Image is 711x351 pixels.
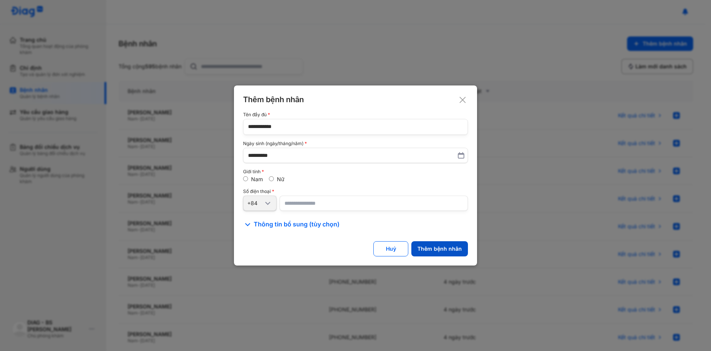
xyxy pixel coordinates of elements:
[243,169,468,174] div: Giới tính
[243,95,468,104] div: Thêm bệnh nhân
[243,189,468,194] div: Số điện thoại
[411,241,468,256] button: Thêm bệnh nhân
[277,176,284,182] label: Nữ
[373,241,408,256] button: Huỷ
[417,245,462,252] div: Thêm bệnh nhân
[243,112,468,117] div: Tên đầy đủ
[243,141,468,146] div: Ngày sinh (ngày/tháng/năm)
[247,200,263,207] div: +84
[251,176,263,182] label: Nam
[254,220,340,229] span: Thông tin bổ sung (tùy chọn)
